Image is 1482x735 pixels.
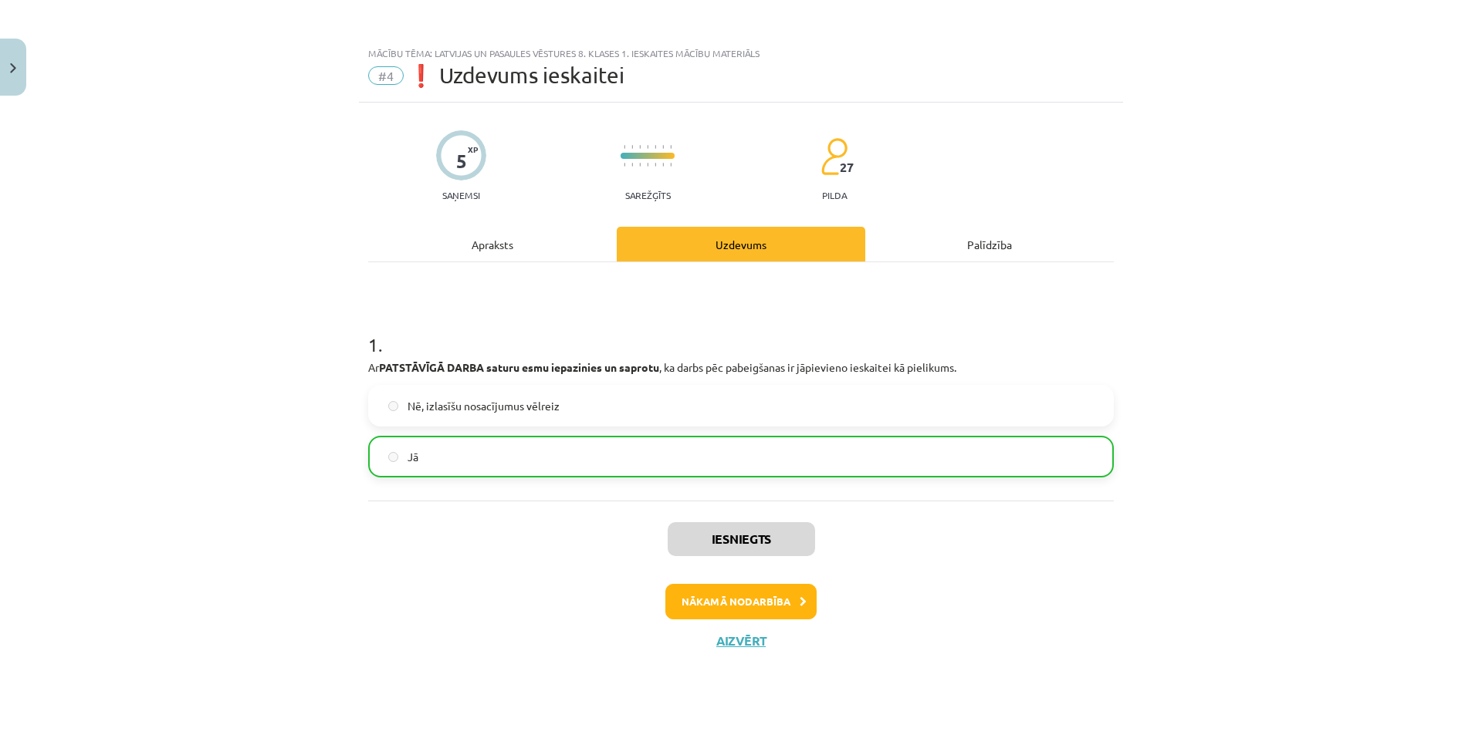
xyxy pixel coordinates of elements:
span: #4 [368,66,404,85]
div: Mācību tēma: Latvijas un pasaules vēstures 8. klases 1. ieskaites mācību materiāls [368,48,1114,59]
span: Nē, izlasīšu nosacījumus vēlreiz [408,398,560,414]
span: 27 [840,160,854,174]
p: Sarežģīts [625,190,671,201]
div: Uzdevums [617,227,865,261]
input: Nē, izlasīšu nosacījumus vēlreiz [388,401,398,411]
button: Nākamā nodarbība [665,584,817,619]
span: Jā [408,449,418,465]
button: Iesniegts [668,522,815,556]
img: icon-short-line-57e1e144782c952c97e751825c79c345078a6d821885a25fce030b3d8c18986b.svg [624,163,625,167]
span: XP [468,145,478,153]
input: Jā [388,452,398,462]
img: icon-short-line-57e1e144782c952c97e751825c79c345078a6d821885a25fce030b3d8c18986b.svg [631,163,633,167]
div: Palīdzība [865,227,1114,261]
img: icon-close-lesson-0947bae3869378f0d4975bcd49f059093ad1ed9edebbc8119c70593378902aed.svg [10,63,16,73]
img: icon-short-line-57e1e144782c952c97e751825c79c345078a6d821885a25fce030b3d8c18986b.svg [631,145,633,149]
h1: 1 . [368,307,1114,355]
img: icon-short-line-57e1e144782c952c97e751825c79c345078a6d821885a25fce030b3d8c18986b.svg [670,163,672,167]
p: Saņemsi [436,190,486,201]
div: 5 [456,150,467,172]
img: icon-short-line-57e1e144782c952c97e751825c79c345078a6d821885a25fce030b3d8c18986b.svg [670,145,672,149]
span: ❗ Uzdevums ieskaitei [408,62,624,88]
img: icon-short-line-57e1e144782c952c97e751825c79c345078a6d821885a25fce030b3d8c18986b.svg [655,145,656,149]
button: Aizvērt [712,633,770,649]
img: icon-short-line-57e1e144782c952c97e751825c79c345078a6d821885a25fce030b3d8c18986b.svg [639,145,641,149]
img: icon-short-line-57e1e144782c952c97e751825c79c345078a6d821885a25fce030b3d8c18986b.svg [662,145,664,149]
img: icon-short-line-57e1e144782c952c97e751825c79c345078a6d821885a25fce030b3d8c18986b.svg [624,145,625,149]
img: icon-short-line-57e1e144782c952c97e751825c79c345078a6d821885a25fce030b3d8c18986b.svg [662,163,664,167]
strong: PATSTĀVĪGĀ DARBA saturu esmu iepazinies un saprotu [379,360,659,374]
img: icon-short-line-57e1e144782c952c97e751825c79c345078a6d821885a25fce030b3d8c18986b.svg [647,163,648,167]
img: students-c634bb4e5e11cddfef0936a35e636f08e4e9abd3cc4e673bd6f9a4125e45ecb1.svg [821,137,848,176]
p: Ar , ka darbs pēc pabeigšanas ir jāpievieno ieskaitei kā pielikums. [368,359,1114,376]
img: icon-short-line-57e1e144782c952c97e751825c79c345078a6d821885a25fce030b3d8c18986b.svg [655,163,656,167]
img: icon-short-line-57e1e144782c952c97e751825c79c345078a6d821885a25fce030b3d8c18986b.svg [647,145,648,149]
img: icon-short-line-57e1e144782c952c97e751825c79c345078a6d821885a25fce030b3d8c18986b.svg [639,163,641,167]
div: Apraksts [368,227,617,261]
p: pilda [822,190,847,201]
